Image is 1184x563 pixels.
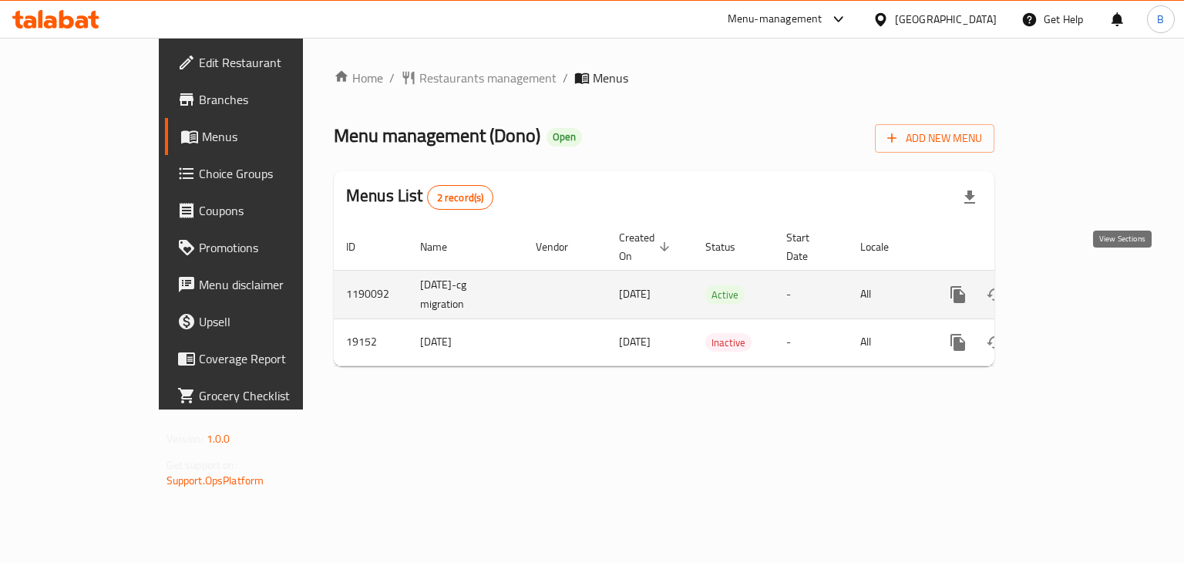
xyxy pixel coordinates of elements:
th: Actions [927,224,1100,271]
span: Choice Groups [199,164,345,183]
div: [GEOGRAPHIC_DATA] [895,11,997,28]
a: Promotions [165,229,357,266]
div: Open [547,128,582,147]
span: [DATE] [619,284,651,304]
a: Branches [165,81,357,118]
a: Choice Groups [165,155,357,192]
span: Start Date [786,228,829,265]
td: 19152 [334,319,408,366]
span: Open [547,130,582,143]
span: [DATE] [619,332,651,352]
a: Home [334,69,383,87]
span: 1.0.0 [207,429,230,449]
span: 2 record(s) [428,190,493,205]
td: - [774,319,848,366]
span: Grocery Checklist [199,386,345,405]
span: Locale [860,238,909,256]
span: Restaurants management [419,69,557,87]
span: Status [705,238,755,256]
table: enhanced table [334,224,1100,366]
button: Add New Menu [875,124,994,153]
span: B [1157,11,1164,28]
button: more [940,276,977,313]
a: Edit Restaurant [165,44,357,81]
span: Branches [199,90,345,109]
a: Menus [165,118,357,155]
span: Name [420,238,467,256]
div: Total records count [427,185,494,210]
a: Grocery Checklist [165,377,357,414]
button: Change Status [977,324,1014,361]
span: Coupons [199,201,345,220]
div: Menu-management [728,10,822,29]
td: All [848,270,927,319]
span: Menu management ( Dono ) [334,118,540,153]
a: Coupons [165,192,357,229]
span: Coverage Report [199,349,345,368]
span: Edit Restaurant [199,53,345,72]
h2: Menus List [346,184,493,210]
span: Version: [166,429,204,449]
span: Add New Menu [887,129,982,148]
div: Export file [951,179,988,216]
span: Menus [202,127,345,146]
div: Active [705,285,745,304]
li: / [389,69,395,87]
div: Inactive [705,333,752,352]
a: Coverage Report [165,340,357,377]
button: more [940,324,977,361]
span: Active [705,286,745,304]
span: Promotions [199,238,345,257]
td: 1190092 [334,270,408,319]
span: Menu disclaimer [199,275,345,294]
span: Inactive [705,334,752,352]
a: Restaurants management [401,69,557,87]
a: Support.OpsPlatform [166,470,264,491]
a: Menu disclaimer [165,266,357,303]
span: Menus [593,69,628,87]
span: Vendor [536,238,588,256]
a: Upsell [165,303,357,340]
td: [DATE] [408,319,523,366]
li: / [563,69,568,87]
button: Change Status [977,276,1014,313]
span: ID [346,238,375,256]
nav: breadcrumb [334,69,994,87]
span: Created On [619,228,674,265]
td: - [774,270,848,319]
span: Upsell [199,312,345,331]
td: [DATE]-cg migration [408,270,523,319]
span: Get support on: [166,455,237,475]
td: All [848,319,927,366]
